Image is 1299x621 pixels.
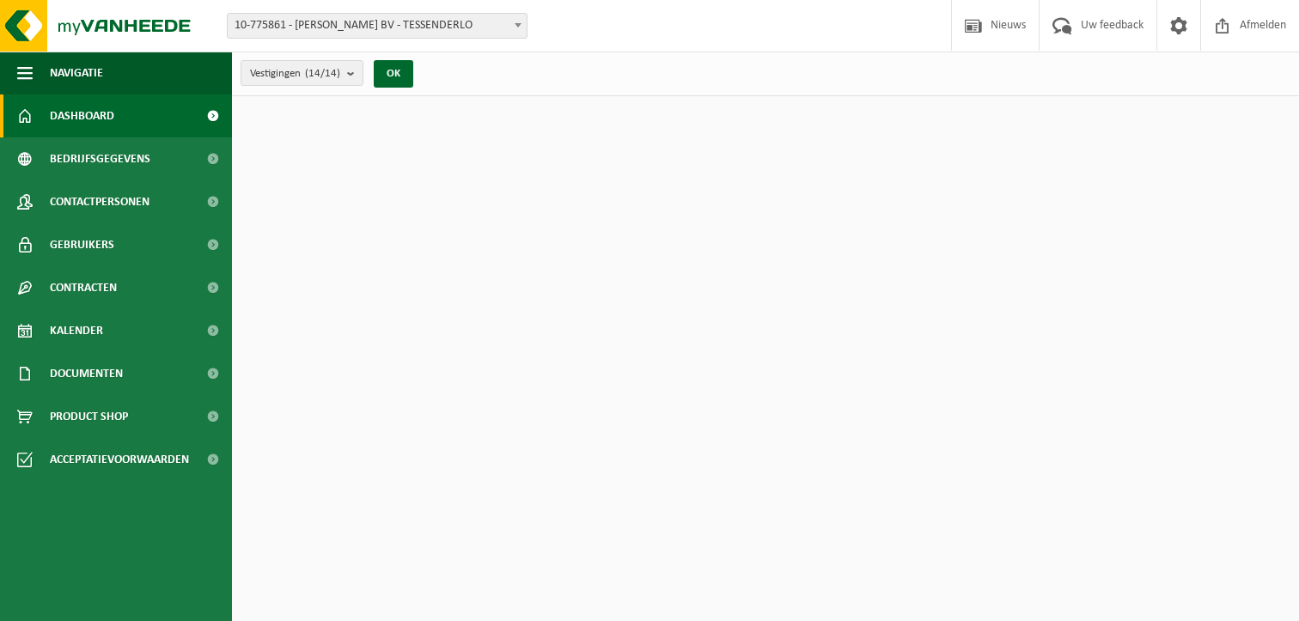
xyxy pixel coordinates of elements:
span: Contactpersonen [50,180,149,223]
span: Dashboard [50,94,114,137]
span: Product Shop [50,395,128,438]
count: (14/14) [305,68,340,79]
span: Vestigingen [250,61,340,87]
span: Gebruikers [50,223,114,266]
span: Documenten [50,352,123,395]
span: Navigatie [50,52,103,94]
button: Vestigingen(14/14) [241,60,363,86]
span: 10-775861 - YVES MAES BV - TESSENDERLO [228,14,527,38]
span: 10-775861 - YVES MAES BV - TESSENDERLO [227,13,528,39]
span: Bedrijfsgegevens [50,137,150,180]
span: Acceptatievoorwaarden [50,438,189,481]
button: OK [374,60,413,88]
span: Kalender [50,309,103,352]
span: Contracten [50,266,117,309]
